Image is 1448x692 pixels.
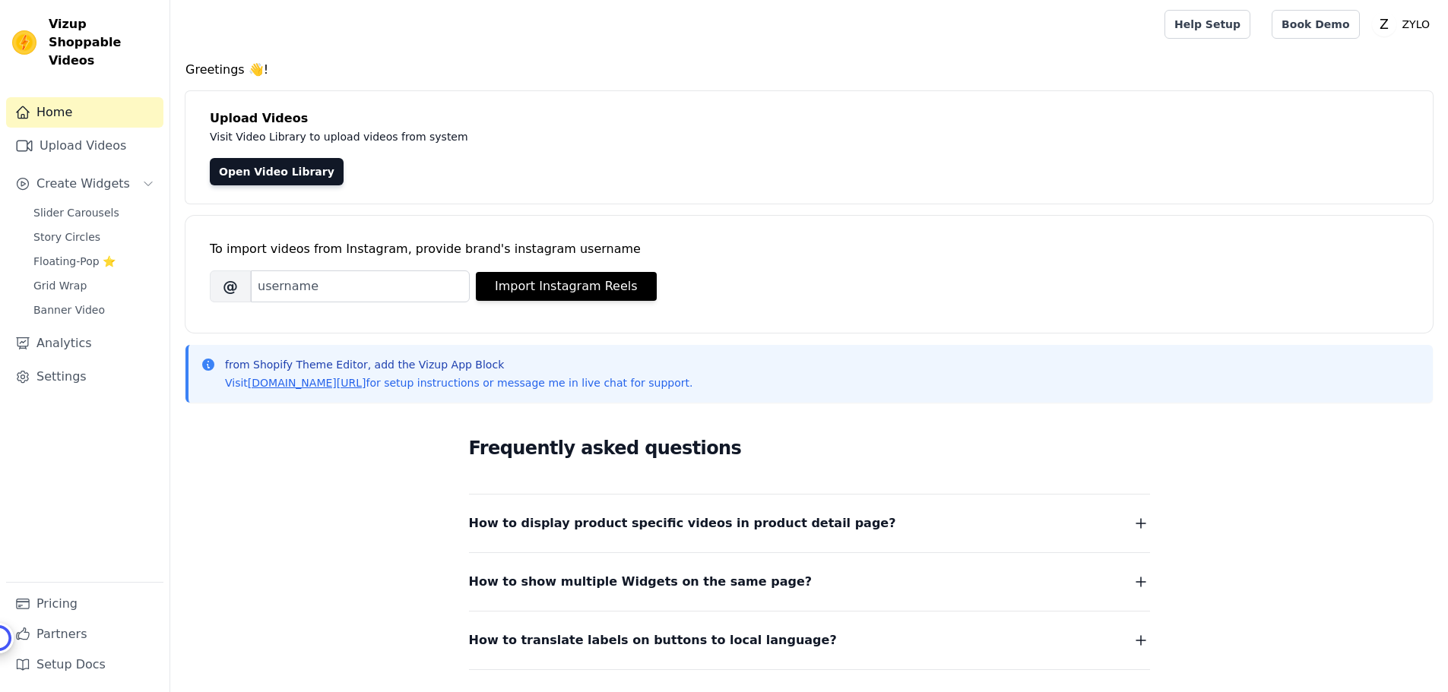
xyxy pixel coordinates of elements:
[36,175,130,193] span: Create Widgets
[12,30,36,55] img: Vizup
[210,240,1408,258] div: To import videos from Instagram, provide brand's instagram username
[6,362,163,392] a: Settings
[33,205,119,220] span: Slider Carousels
[469,571,813,592] span: How to show multiple Widgets on the same page?
[1272,10,1359,39] a: Book Demo
[469,433,1150,463] h2: Frequently asked questions
[24,251,163,272] a: Floating-Pop ⭐
[6,619,163,649] a: Partners
[6,328,163,359] a: Analytics
[24,202,163,223] a: Slider Carousels
[1164,10,1250,39] a: Help Setup
[469,630,837,651] span: How to translate labels on buttons to local language?
[33,278,87,293] span: Grid Wrap
[24,275,163,296] a: Grid Wrap
[1396,11,1436,38] p: ZYLO
[469,513,896,534] span: How to display product specific videos in product detail page?
[210,158,344,185] a: Open Video Library
[248,377,366,389] a: [DOMAIN_NAME][URL]
[210,109,1408,128] h4: Upload Videos
[225,375,692,390] p: Visit for setup instructions or message me in live chat for support.
[6,589,163,619] a: Pricing
[6,131,163,161] a: Upload Videos
[1372,11,1436,38] button: Z ZYLO
[24,299,163,321] a: Banner Video
[469,630,1150,651] button: How to translate labels on buttons to local language?
[33,229,100,245] span: Story Circles
[33,254,116,269] span: Floating-Pop ⭐
[24,226,163,248] a: Story Circles
[210,270,251,302] span: @
[225,357,692,372] p: from Shopify Theme Editor, add the Vizup App Block
[33,302,105,318] span: Banner Video
[1380,17,1389,32] text: Z
[6,97,163,128] a: Home
[469,513,1150,534] button: How to display product specific videos in product detail page?
[185,61,1433,79] h4: Greetings 👋!
[49,15,157,70] span: Vizup Shoppable Videos
[251,270,470,302] input: username
[476,272,657,301] button: Import Instagram Reels
[6,169,163,199] button: Create Widgets
[210,128,891,146] p: Visit Video Library to upload videos from system
[469,571,1150,592] button: How to show multiple Widgets on the same page?
[6,649,163,680] a: Setup Docs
